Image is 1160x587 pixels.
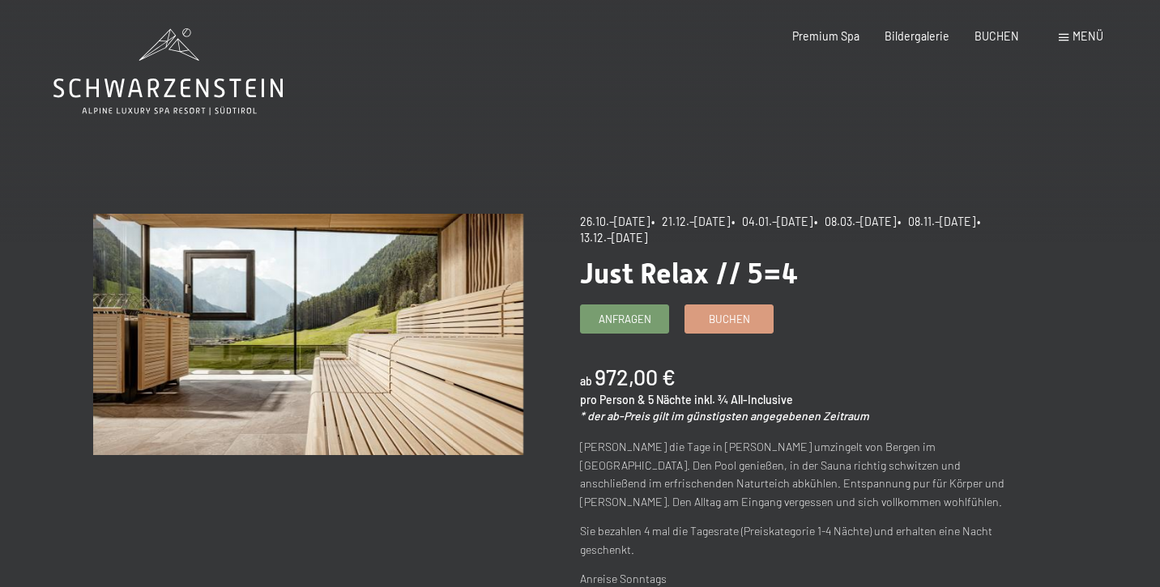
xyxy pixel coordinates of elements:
p: Sie bezahlen 4 mal die Tagesrate (Preiskategorie 1-4 Nächte) und erhalten eine Nacht geschenkt. [580,522,1009,559]
a: Anfragen [581,305,668,332]
a: BUCHEN [974,29,1019,43]
span: Buchen [709,312,750,326]
em: * der ab-Preis gilt im günstigsten angegebenen Zeitraum [580,409,869,423]
span: • 08.11.–[DATE] [898,215,975,228]
img: Just Relax // 5=4 [93,214,522,455]
span: inkl. ¾ All-Inclusive [694,393,793,406]
a: Buchen [685,305,773,332]
span: • 04.01.–[DATE] [731,215,812,228]
span: 5 Nächte [648,393,692,406]
span: 26.10.–[DATE] [580,215,650,228]
span: • 21.12.–[DATE] [651,215,730,228]
span: Just Relax // 5=4 [580,257,798,290]
span: pro Person & [580,393,646,406]
span: Anfragen [599,312,651,326]
a: Bildergalerie [885,29,949,43]
span: • 08.03.–[DATE] [814,215,896,228]
p: [PERSON_NAME] die Tage in [PERSON_NAME] umzingelt von Bergen im [GEOGRAPHIC_DATA]. Den Pool genie... [580,438,1009,511]
span: Menü [1073,29,1103,43]
b: 972,00 € [595,364,676,389]
a: Premium Spa [792,29,859,43]
span: • 13.12.–[DATE] [580,215,985,245]
span: ab [580,374,592,388]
